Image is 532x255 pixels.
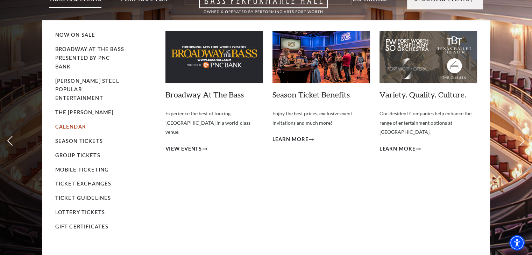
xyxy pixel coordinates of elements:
[380,145,421,153] a: Learn More Variety. Quality. Culture.
[55,109,114,115] a: The [PERSON_NAME]
[272,31,370,83] img: Season Ticket Benefits
[55,32,95,38] a: Now On Sale
[55,138,103,144] a: Season Tickets
[165,90,244,99] a: Broadway At The Bass
[55,181,112,187] a: Ticket Exchanges
[55,224,109,229] a: Gift Certificates
[509,235,525,250] div: Accessibility Menu
[55,209,105,215] a: Lottery Tickets
[272,90,350,99] a: Season Ticket Benefits
[272,135,308,144] span: Learn More
[165,145,202,153] span: View Events
[380,90,466,99] a: Variety. Quality. Culture.
[380,31,477,83] img: Variety. Quality. Culture.
[272,109,370,127] p: Enjoy the best prices, exclusive event invitations and much more!
[380,145,416,153] span: Learn More
[55,78,119,101] a: [PERSON_NAME] Steel Popular Entertainment
[55,152,100,158] a: Group Tickets
[55,195,111,201] a: Ticket Guidelines
[272,135,314,144] a: Learn More Season Ticket Benefits
[165,109,263,137] p: Experience the best of touring [GEOGRAPHIC_DATA] in a world-class venue.
[165,145,208,153] a: View Events
[55,124,86,130] a: Calendar
[55,167,109,173] a: Mobile Ticketing
[380,109,477,137] p: Our Resident Companies help enhance the range of entertainment options at [GEOGRAPHIC_DATA].
[165,31,263,83] img: Broadway At The Bass
[55,46,124,70] a: Broadway At The Bass presented by PNC Bank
